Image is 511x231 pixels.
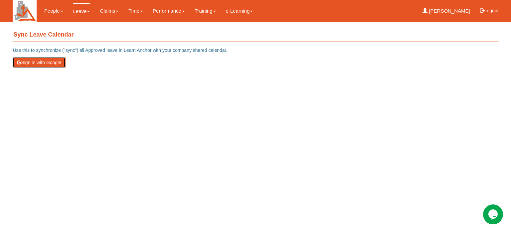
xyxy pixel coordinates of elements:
p: Use this to synchronize ("sync") all Approved leave in Learn Anchor with your company shared cale... [13,47,498,54]
a: [PERSON_NAME] [423,3,470,19]
h4: Sync Leave Calendar [13,28,498,42]
a: Claims [100,3,118,19]
iframe: chat widget [483,204,504,224]
a: People [44,3,63,19]
a: Performance [153,3,185,19]
a: Training [195,3,216,19]
a: Time [128,3,143,19]
a: Leave [73,3,90,19]
button: Sign in with Google [13,57,66,68]
a: e-Learning [226,3,253,19]
button: Logout [475,3,503,19]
